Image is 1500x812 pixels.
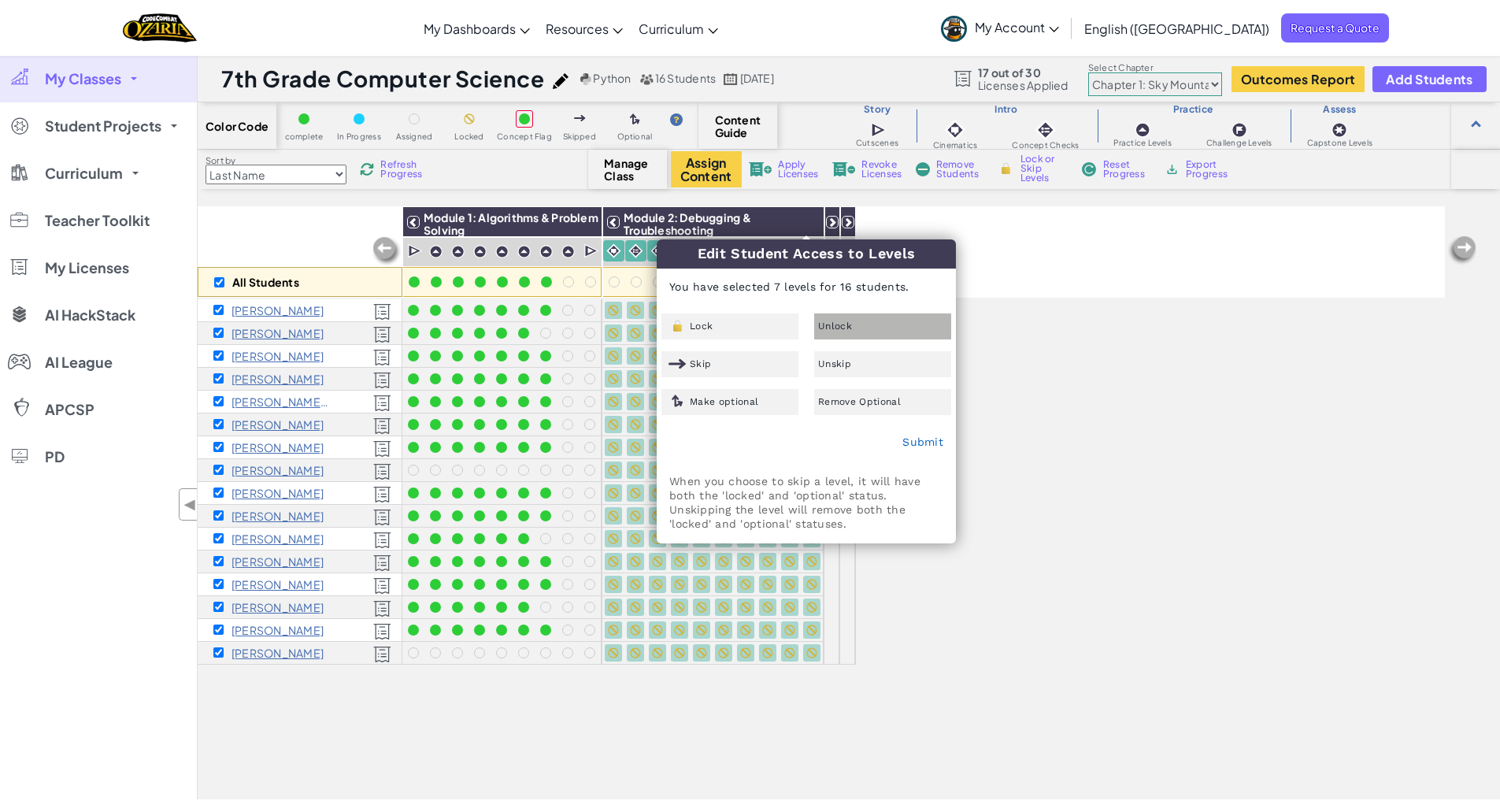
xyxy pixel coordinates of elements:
img: Home [123,12,196,44]
span: My Classes [45,72,121,86]
p: Bryston Elder [231,441,324,454]
span: Practice Levels [1113,139,1171,147]
span: Lock or Skip Levels [1020,154,1067,183]
span: Challenge Levels [1206,139,1272,147]
a: Resources [538,7,631,50]
a: Ozaria by CodeCombat logo [123,12,196,44]
button: Add Students [1372,66,1486,92]
img: IconCinematic.svg [944,119,966,141]
img: IconHint.svg [670,113,683,126]
span: Remove Students [936,160,983,179]
p: Luke Ouwinga [231,532,324,545]
span: Content Guide [715,113,761,139]
p: Justyce Dennis [231,327,324,339]
img: IconPracticeLevel.svg [429,245,443,258]
img: IconLicenseApply.svg [749,162,772,176]
img: Arrow_Left_Inactive.png [1446,235,1478,266]
img: IconPracticeLevel.svg [517,245,531,258]
img: IconCinematic.svg [606,243,621,258]
p: Austin Eastway [231,418,324,431]
img: Licensed [373,372,391,389]
img: Licensed [373,463,391,480]
img: Licensed [373,417,391,435]
img: IconArchive.svg [1165,162,1180,176]
span: Unlock [818,321,852,331]
a: Request a Quote [1281,13,1389,43]
a: English ([GEOGRAPHIC_DATA]) [1076,7,1277,50]
label: Sort by [206,154,346,167]
h3: Assess [1290,103,1390,116]
p: Brystal Parish [231,555,324,568]
span: ◀ [183,493,197,516]
img: Licensed [373,326,391,343]
img: Arrow_Left_Inactive.png [371,235,402,267]
span: Revoke Licenses [861,160,902,179]
p: When you choose to skip a level, it will have both the 'locked' and 'optional' status. Unskipping... [669,474,943,531]
img: IconInteractive.svg [1035,119,1057,141]
p: Peyton Easter [231,395,330,408]
span: Lock [690,321,713,331]
span: Manage Class [604,157,650,182]
a: My Dashboards [416,7,538,50]
span: Remove Optional [818,397,901,406]
span: My Account [975,19,1059,35]
span: Capstone Levels [1307,139,1372,147]
h3: Story [839,103,916,116]
p: Allyonna Vincent [231,624,324,636]
p: Emerson Foster [231,464,324,476]
span: Python [593,71,631,85]
img: Licensed [373,395,391,412]
button: Outcomes Report [1231,66,1365,92]
p: Bryson Spitzley [231,601,324,614]
img: IconCinematic.svg [650,243,665,258]
button: Assign Content [671,151,742,187]
p: Leigha Walker [231,647,324,659]
span: [DATE] [740,71,774,85]
img: Licensed [373,509,391,526]
span: AI HackStack [45,308,135,322]
span: Teacher Toolkit [45,213,150,228]
img: IconCapstoneLevel.svg [1331,122,1347,138]
span: Make optional [690,397,758,406]
h3: Edit Student Access to Levels [657,239,956,269]
img: IconRemoveStudents.svg [916,162,930,176]
span: My Licenses [45,261,129,275]
span: Apply Licenses [778,160,818,179]
img: Licensed [373,554,391,572]
img: Licensed [373,349,391,366]
p: Margret Cook [231,304,324,317]
img: python.png [580,73,592,85]
span: Concept Checks [1012,141,1079,150]
span: Cinematics [933,141,977,150]
span: Licenses Applied [978,79,1069,91]
label: Select Chapter [1088,61,1222,74]
p: Aaron Mcbean [231,510,324,522]
span: Export Progress [1186,160,1234,179]
img: Licensed [373,303,391,321]
span: Cutscenes [856,139,898,147]
img: IconChallengeLevel.svg [1231,122,1247,138]
p: Madilyn Smith [231,578,324,591]
img: IconPracticeLevel.svg [1135,122,1150,138]
span: 17 out of 30 [978,66,1069,79]
img: Licensed [373,440,391,458]
span: Module 2: Debugging & Troubleshooting [624,210,751,237]
span: My Dashboards [424,20,516,37]
span: AI League [45,355,113,369]
img: iconPencil.svg [553,73,569,89]
img: IconReload.svg [360,162,374,176]
span: Skipped [563,132,596,141]
img: IconPracticeLevel.svg [473,245,487,258]
span: Concept Flag [497,132,552,141]
span: Color Code [206,120,269,132]
img: IconCutscene.svg [584,243,599,259]
span: In Progress [337,132,381,141]
span: Optional [617,132,653,141]
img: MultipleUsers.png [639,73,654,85]
span: Resources [546,20,609,37]
img: IconCutscene.svg [871,121,887,139]
img: IconOptionalLevel.svg [669,395,687,409]
span: Module 1: Algorithms & Problem Solving [424,210,598,237]
a: Curriculum [631,7,726,50]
